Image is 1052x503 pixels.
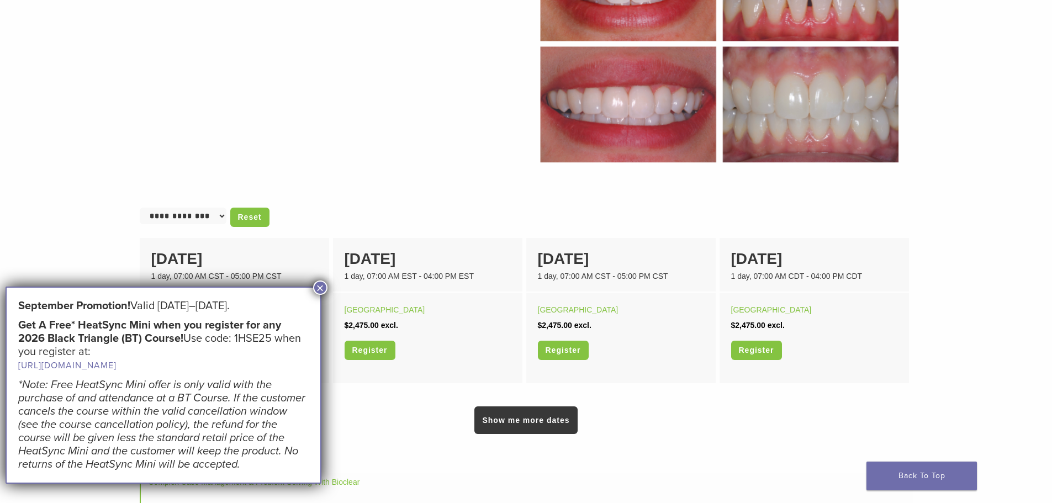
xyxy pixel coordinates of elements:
[18,319,281,345] strong: Get A Free* HeatSync Mini when you register for any 2026 Black Triangle (BT) Course!
[731,271,897,282] div: 1 day, 07:00 AM CDT - 04:00 PM CDT
[230,208,269,227] a: Reset
[18,299,309,313] h5: Valid [DATE]–[DATE].
[345,321,379,330] span: $2,475.00
[345,247,511,271] div: [DATE]
[345,271,511,282] div: 1 day, 07:00 AM EST - 04:00 PM EST
[731,247,897,271] div: [DATE]
[313,280,327,295] button: Close
[866,462,977,490] a: Back To Top
[18,319,309,372] h5: Use code: 1HSE25 when you register at:
[474,406,577,434] a: Show me more dates
[538,321,572,330] span: $2,475.00
[574,321,591,330] span: excl.
[151,247,318,271] div: [DATE]
[18,378,305,471] em: *Note: Free HeatSync Mini offer is only valid with the purchase of and attendance at a BT Course....
[18,299,130,313] strong: September Promotion!
[140,442,913,465] h3: Similar courses
[731,341,782,360] a: Register
[151,271,318,282] div: 1 day, 07:00 AM CST - 05:00 PM CST
[731,321,765,330] span: $2,475.00
[18,360,117,371] a: [URL][DOMAIN_NAME]
[768,321,785,330] span: excl.
[345,341,395,360] a: Register
[538,247,704,271] div: [DATE]
[381,321,398,330] span: excl.
[345,305,425,314] a: [GEOGRAPHIC_DATA]
[538,305,618,314] a: [GEOGRAPHIC_DATA]
[731,305,812,314] a: [GEOGRAPHIC_DATA]
[538,271,704,282] div: 1 day, 07:00 AM CST - 05:00 PM CST
[538,341,589,360] a: Register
